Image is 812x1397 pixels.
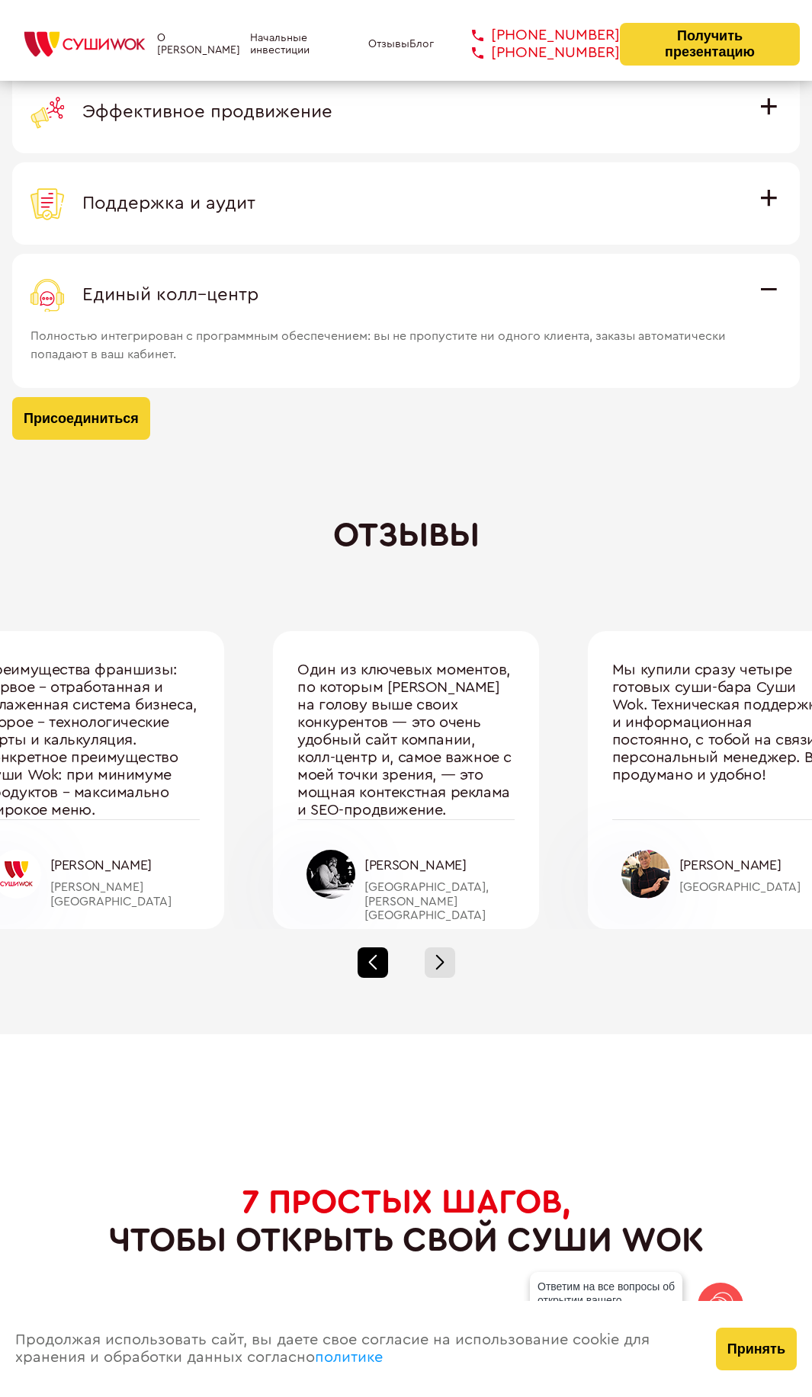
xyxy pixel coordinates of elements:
[242,1185,571,1219] span: 7 ПРОСТЫХ ШАГОВ,
[82,103,332,121] span: Эффективное продвижение
[368,38,409,50] a: Отзывы
[409,38,434,50] a: Блог
[157,32,250,56] a: О [PERSON_NAME]
[12,397,150,440] button: Присоединиться
[364,857,515,873] div: [PERSON_NAME]
[297,662,515,819] div: Один из ключевых моментов, по которым [PERSON_NAME] на голову выше своих конкурентов — это очень ...
[716,1328,797,1370] button: Принять
[50,857,201,873] div: [PERSON_NAME]
[82,286,258,304] span: Единый колл–центр
[449,27,620,44] a: [PHONE_NUMBER]
[250,32,368,56] a: Начальные инвестиции
[12,27,157,61] img: СУШИWOK
[449,44,620,62] a: [PHONE_NUMBER]
[530,1272,682,1328] div: Ответим на все вопросы об открытии вашего [PERSON_NAME]!
[109,1183,704,1260] h2: чтобы открыть свой Суши Wok
[30,312,744,364] span: Полностью интегрирован с программным обеспечением: вы не пропустите ни одного клиента, заказы авт...
[620,23,800,66] button: Получить презентацию
[82,194,255,213] span: Поддержка и аудит
[364,880,515,922] div: [GEOGRAPHIC_DATA], [PERSON_NAME][GEOGRAPHIC_DATA]
[50,880,201,908] div: [PERSON_NAME][GEOGRAPHIC_DATA]
[315,1350,383,1365] a: политике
